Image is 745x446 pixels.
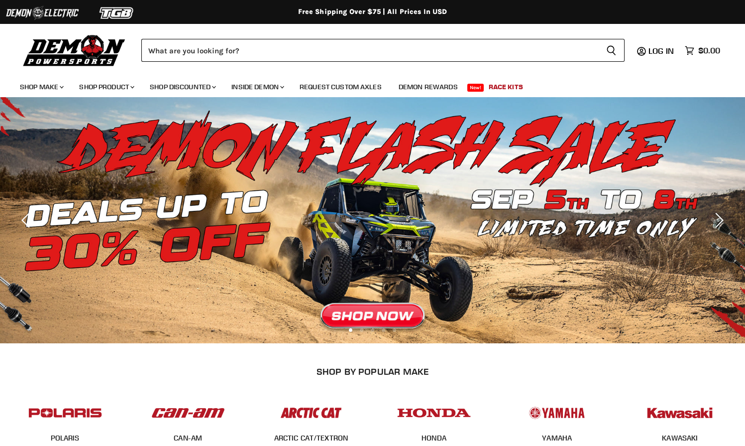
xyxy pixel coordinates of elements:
[481,77,531,97] a: Race Kits
[141,39,625,62] form: Product
[371,328,374,332] li: Page dot 3
[292,77,389,97] a: Request Custom Axles
[708,210,728,230] button: Next
[224,77,290,97] a: Inside Demon
[80,3,154,22] img: TGB Logo 2
[422,434,446,444] span: HONDA
[648,46,674,56] span: Log in
[644,46,680,55] a: Log in
[542,434,572,444] span: YAMAHA
[360,328,363,332] li: Page dot 2
[51,434,80,443] a: POLARIS
[698,46,720,55] span: $0.00
[680,43,725,58] a: $0.00
[349,328,352,332] li: Page dot 1
[542,434,572,443] a: YAMAHA
[149,398,227,428] img: POPULAR_MAKE_logo_1_adc20308-ab24-48c4-9fac-e3c1a623d575.jpg
[5,3,80,22] img: Demon Electric Logo 2
[12,77,70,97] a: Shop Make
[174,434,202,444] span: CAN-AM
[641,398,719,428] img: POPULAR_MAKE_logo_6_76e8c46f-2d1e-4ecc-b320-194822857d41.jpg
[17,210,37,230] button: Previous
[662,434,698,444] span: KAWASAKI
[174,434,202,443] a: CAN-AM
[395,398,473,428] img: POPULAR_MAKE_logo_4_4923a504-4bac-4306-a1be-165a52280178.jpg
[274,434,348,444] span: ARCTIC CAT/TEXTRON
[391,77,465,97] a: Demon Rewards
[51,434,80,444] span: POLARIS
[518,398,596,428] img: POPULAR_MAKE_logo_5_20258e7f-293c-4aac-afa8-159eaa299126.jpg
[382,328,385,332] li: Page dot 4
[141,39,598,62] input: Search
[26,398,104,428] img: POPULAR_MAKE_logo_2_dba48cf1-af45-46d4-8f73-953a0f002620.jpg
[12,366,733,377] h2: SHOP BY POPULAR MAKE
[142,77,222,97] a: Shop Discounted
[422,434,446,443] a: HONDA
[598,39,625,62] button: Search
[393,328,396,332] li: Page dot 5
[274,434,348,443] a: ARCTIC CAT/TEXTRON
[662,434,698,443] a: KAWASAKI
[20,32,129,68] img: Demon Powersports
[12,73,718,97] ul: Main menu
[467,84,484,92] span: New!
[272,398,350,428] img: POPULAR_MAKE_logo_3_027535af-6171-4c5e-a9bc-f0eccd05c5d6.jpg
[72,77,140,97] a: Shop Product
